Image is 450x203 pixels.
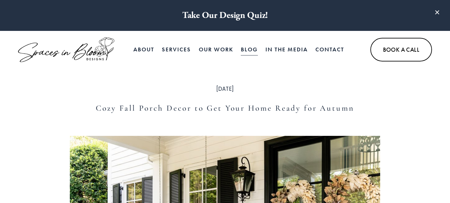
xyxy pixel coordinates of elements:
[18,37,114,62] img: Spaces in Bloom Designs
[265,43,308,56] a: In the Media
[241,43,258,56] a: Blog
[370,38,432,61] a: Book A Call
[70,102,380,114] h1: Cozy Fall Porch Decor to Get Your Home Ready for Autumn
[199,43,233,56] a: Our Work
[315,43,344,56] a: Contact
[216,85,234,93] span: [DATE]
[162,43,191,56] a: Services
[133,43,154,56] a: About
